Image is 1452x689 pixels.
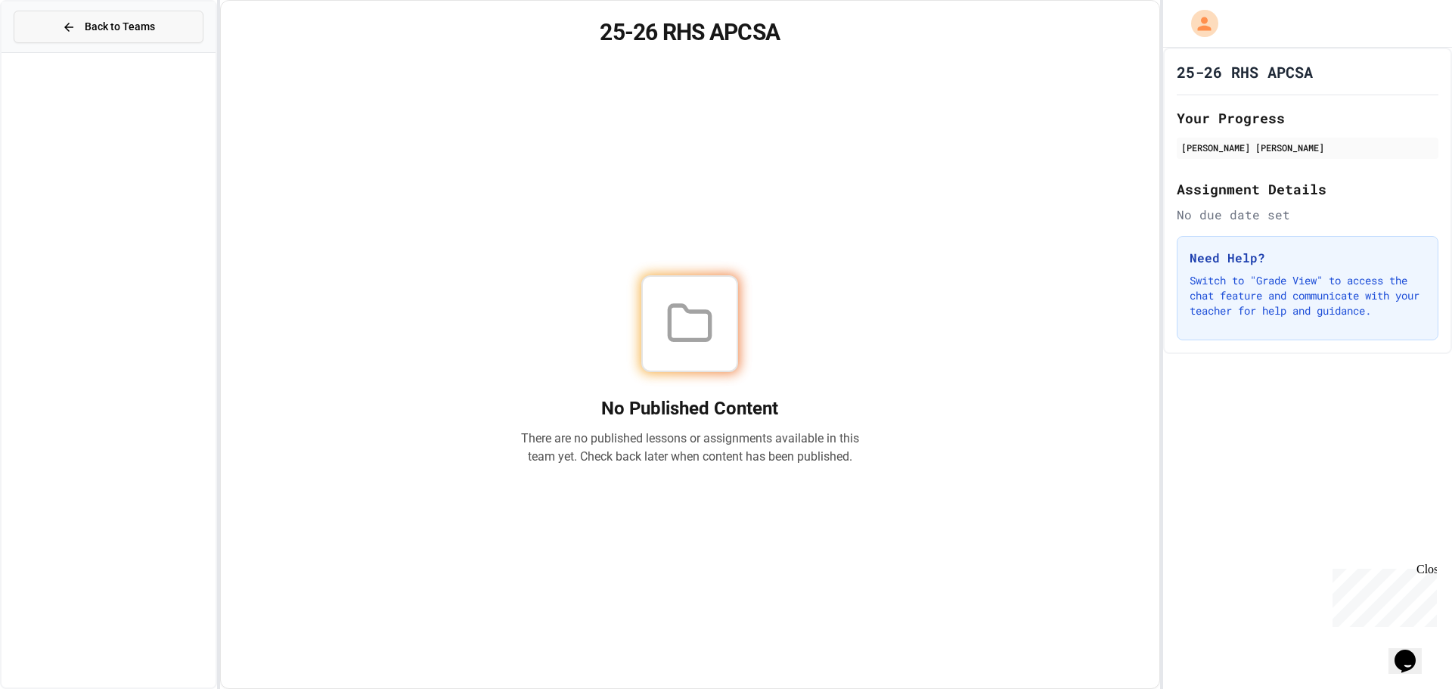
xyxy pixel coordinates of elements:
h2: Your Progress [1177,107,1438,129]
iframe: chat widget [1388,628,1437,674]
h2: No Published Content [520,396,859,421]
p: There are no published lessons or assignments available in this team yet. Check back later when c... [520,430,859,466]
h2: Assignment Details [1177,178,1438,200]
iframe: chat widget [1326,563,1437,627]
h1: 25-26 RHS APCSA [1177,61,1313,82]
h1: 25-26 RHS APCSA [239,19,1141,46]
div: [PERSON_NAME] [PERSON_NAME] [1181,141,1434,154]
div: No due date set [1177,206,1438,224]
span: Back to Teams [85,19,155,35]
button: Back to Teams [14,11,203,43]
div: My Account [1175,6,1222,41]
div: Chat with us now!Close [6,6,104,96]
p: Switch to "Grade View" to access the chat feature and communicate with your teacher for help and ... [1190,273,1426,318]
h3: Need Help? [1190,249,1426,267]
